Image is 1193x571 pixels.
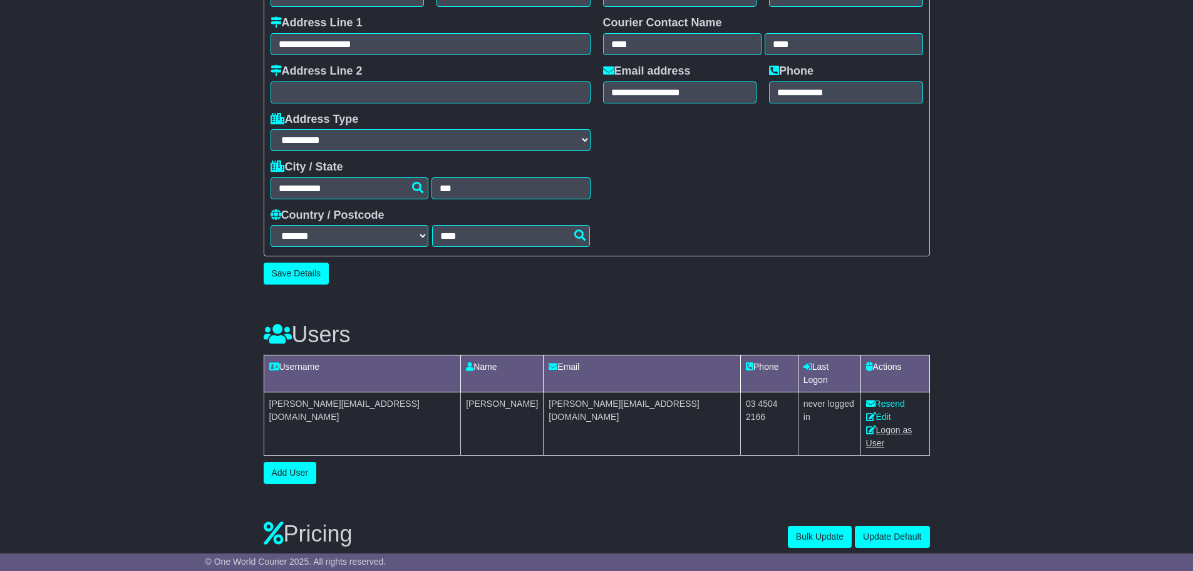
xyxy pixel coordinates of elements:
h3: Pricing [264,521,788,547]
button: Add User [264,462,316,484]
button: Update Default [855,526,929,548]
label: Courier Contact Name [603,16,722,30]
td: Actions [860,355,929,392]
label: Address Line 1 [271,16,363,30]
td: [PERSON_NAME][EMAIL_ADDRESS][DOMAIN_NAME] [264,392,461,455]
label: Country / Postcode [271,209,385,223]
label: Address Type [271,113,359,127]
td: [PERSON_NAME] [461,392,544,455]
td: Last Logon [798,355,860,392]
label: Phone [769,65,813,78]
td: 03 4504 2166 [741,392,798,455]
label: Email address [603,65,691,78]
a: Resend [866,399,905,409]
td: Name [461,355,544,392]
a: Edit [866,412,891,422]
td: [PERSON_NAME][EMAIL_ADDRESS][DOMAIN_NAME] [544,392,741,455]
label: City / State [271,160,343,174]
h3: Users [264,322,930,347]
span: © One World Courier 2025. All rights reserved. [205,557,386,567]
label: Address Line 2 [271,65,363,78]
td: never logged in [798,392,860,455]
td: Email [544,355,741,392]
a: Logon as User [866,425,912,448]
td: Username [264,355,461,392]
td: Phone [741,355,798,392]
button: Save Details [264,263,329,285]
button: Bulk Update [788,526,852,548]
